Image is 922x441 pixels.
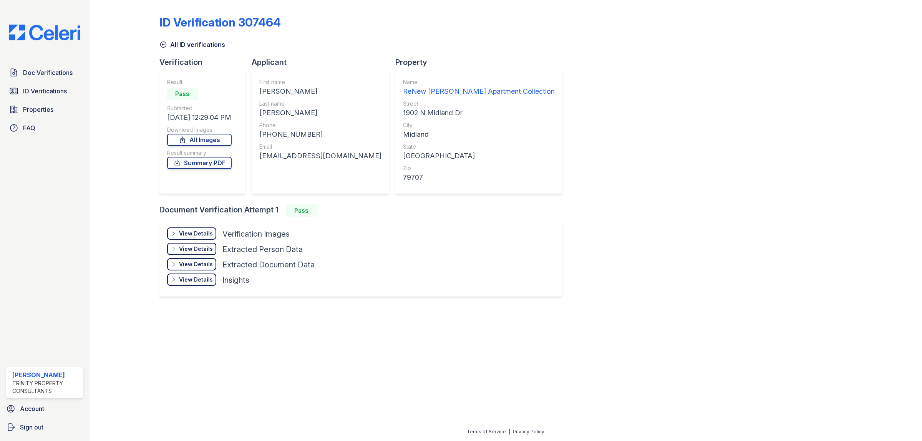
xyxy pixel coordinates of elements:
[403,172,555,183] div: 79707
[20,423,43,432] span: Sign out
[286,204,317,217] div: Pass
[259,86,381,97] div: [PERSON_NAME]
[259,78,381,86] div: First name
[12,370,80,380] div: [PERSON_NAME]
[159,204,569,217] div: Document Verification Attempt 1
[6,83,83,99] a: ID Verifications
[509,429,510,434] div: |
[179,260,213,268] div: View Details
[167,78,232,86] div: Result
[259,121,381,129] div: Phone
[6,65,83,80] a: Doc Verifications
[513,429,544,434] a: Privacy Policy
[403,108,555,118] div: 1902 N Midland Dr
[3,401,86,416] a: Account
[395,57,569,68] div: Property
[222,259,315,270] div: Extracted Document Data
[222,275,249,285] div: Insights
[403,143,555,151] div: State
[23,68,73,77] span: Doc Verifications
[403,86,555,97] div: ReNew [PERSON_NAME] Apartment Collection
[252,57,395,68] div: Applicant
[403,121,555,129] div: City
[159,57,252,68] div: Verification
[403,78,555,97] a: Name ReNew [PERSON_NAME] Apartment Collection
[259,143,381,151] div: Email
[179,230,213,237] div: View Details
[23,123,35,133] span: FAQ
[259,151,381,161] div: [EMAIL_ADDRESS][DOMAIN_NAME]
[12,380,80,395] div: Trinity Property Consultants
[167,126,232,134] div: Download Images
[179,245,213,253] div: View Details
[259,108,381,118] div: [PERSON_NAME]
[23,105,53,114] span: Properties
[3,419,86,435] a: Sign out
[6,102,83,117] a: Properties
[6,120,83,136] a: FAQ
[167,157,232,169] a: Summary PDF
[403,100,555,108] div: Street
[467,429,506,434] a: Terms of Service
[403,164,555,172] div: Zip
[23,86,67,96] span: ID Verifications
[179,276,213,283] div: View Details
[20,404,44,413] span: Account
[167,112,232,123] div: [DATE] 12:29:04 PM
[159,40,225,49] a: All ID verifications
[167,134,232,146] a: All Images
[159,15,281,29] div: ID Verification 307464
[167,149,232,157] div: Result summary
[259,129,381,140] div: [PHONE_NUMBER]
[167,104,232,112] div: Submitted
[3,25,86,40] img: CE_Logo_Blue-a8612792a0a2168367f1c8372b55b34899dd931a85d93a1a3d3e32e68fde9ad4.png
[222,229,290,239] div: Verification Images
[403,129,555,140] div: Midland
[403,151,555,161] div: [GEOGRAPHIC_DATA]
[403,78,555,86] div: Name
[222,244,303,255] div: Extracted Person Data
[259,100,381,108] div: Last name
[167,88,198,100] div: Pass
